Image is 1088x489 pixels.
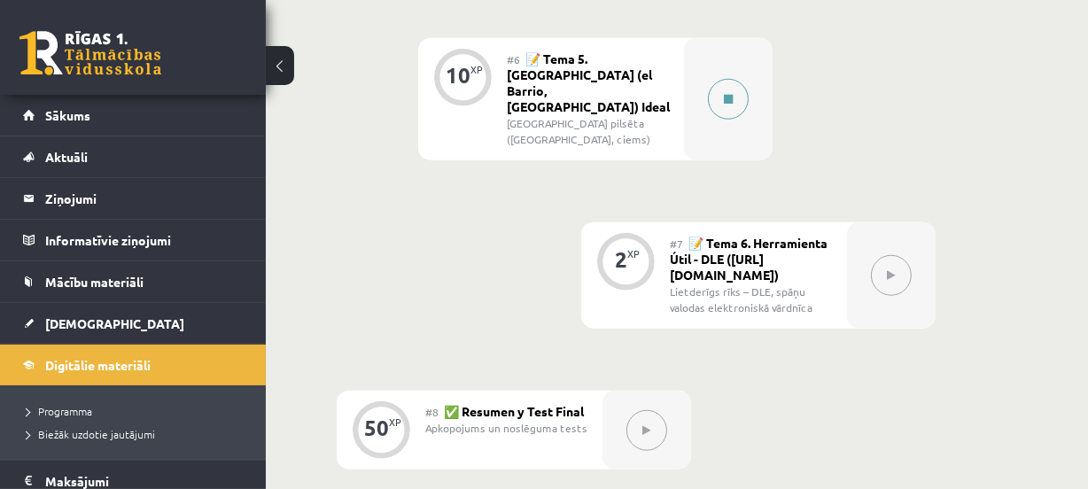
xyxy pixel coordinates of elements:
span: Programma [27,404,92,418]
a: Aktuāli [23,136,244,177]
legend: Informatīvie ziņojumi [45,220,244,260]
a: Ziņojumi [23,178,244,219]
a: Mācību materiāli [23,261,244,302]
a: Digitālie materiāli [23,345,244,385]
div: 50 [364,420,389,436]
div: XP [627,249,640,259]
div: Lietderīgs rīks – DLE, spāņu valodas elektroniskā vārdnīca [670,283,834,315]
span: #6 [507,52,520,66]
a: Sākums [23,95,244,136]
span: #8 [425,405,439,419]
a: Biežāk uzdotie jautājumi [27,426,248,442]
span: Aktuāli [45,149,88,165]
a: Programma [27,403,248,419]
legend: Ziņojumi [45,178,244,219]
span: #7 [670,237,683,251]
span: ✅ Resumen y Test Final [444,403,584,419]
span: 📝 Tema 6. Herramienta Útil - DLE ([URL][DOMAIN_NAME]) [670,235,828,283]
span: Mācību materiāli [45,274,144,290]
div: XP [470,65,483,74]
span: Digitālie materiāli [45,357,151,373]
a: Informatīvie ziņojumi [23,220,244,260]
div: Apkopojums un noslēguma tests [425,420,589,436]
span: Sākums [45,107,90,123]
div: [GEOGRAPHIC_DATA] pilsēta ([GEOGRAPHIC_DATA], ciems) [507,115,671,147]
span: 📝 Tema 5. [GEOGRAPHIC_DATA] (el Barrio, [GEOGRAPHIC_DATA]) Ideal [507,50,670,114]
div: 10 [446,67,470,83]
span: Biežāk uzdotie jautājumi [27,427,155,441]
a: Rīgas 1. Tālmācības vidusskola [19,31,161,75]
a: [DEMOGRAPHIC_DATA] [23,303,244,344]
div: 2 [615,252,627,268]
div: XP [389,417,401,427]
span: [DEMOGRAPHIC_DATA] [45,315,184,331]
